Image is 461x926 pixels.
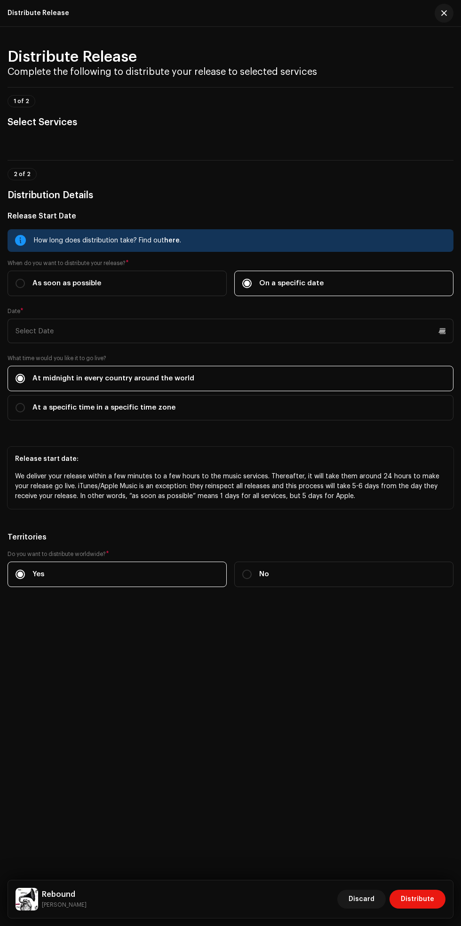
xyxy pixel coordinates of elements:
span: Discard [349,890,374,909]
label: What time would you like it to go live? [8,354,453,362]
button: Discard [337,890,386,909]
p: Release start date: [15,454,446,464]
input: Select Date [8,319,453,343]
small: Rebound [42,900,87,910]
span: 2 of 2 [14,171,31,177]
h3: Distribution Details [8,188,453,203]
span: Distribute [401,890,434,909]
span: here [164,237,180,244]
label: Do you want to distribute worldwide? [8,550,453,558]
label: Date [8,307,24,315]
p: We deliver your release within a few minutes to a few hours to the music services. Thereafter, it... [15,472,446,501]
img: 368c278d-cb63-4e0b-b3ef-66d587f3b439 [16,888,38,910]
h3: Complete the following to distribute your release to selected services [8,64,453,80]
h2: Distribute Release [8,49,453,64]
span: At midnight in every country around the world [32,373,194,384]
div: Distribute Release [8,9,69,17]
h5: Rebound [42,889,87,900]
span: At a specific time in a specific time zone [32,403,175,413]
h5: Release Start Date [8,210,453,222]
h3: Select Services [8,115,453,130]
span: No [259,569,269,580]
div: How long does distribution take? Find out . [34,235,446,246]
span: 1 of 2 [14,98,29,104]
button: Distribute [389,890,445,909]
span: On a specific date [259,278,324,289]
span: Yes [32,569,44,580]
h5: Territories [8,531,453,543]
label: When do you want to distribute your release? [8,259,453,267]
span: As soon as possible [32,278,101,289]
